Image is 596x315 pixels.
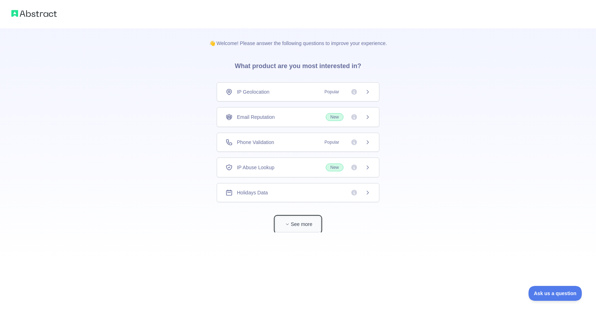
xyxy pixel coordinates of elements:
[198,28,399,47] p: 👋 Welcome! Please answer the following questions to improve your experience.
[320,139,343,146] span: Popular
[237,164,275,171] span: IP Abuse Lookup
[529,286,582,301] iframe: Toggle Customer Support
[326,113,343,121] span: New
[237,114,275,121] span: Email Reputation
[237,139,274,146] span: Phone Validation
[326,164,343,171] span: New
[11,9,57,18] img: Abstract logo
[320,88,343,95] span: Popular
[275,216,321,232] button: See more
[237,189,268,196] span: Holidays Data
[223,47,373,82] h3: What product are you most interested in?
[237,88,270,95] span: IP Geolocation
